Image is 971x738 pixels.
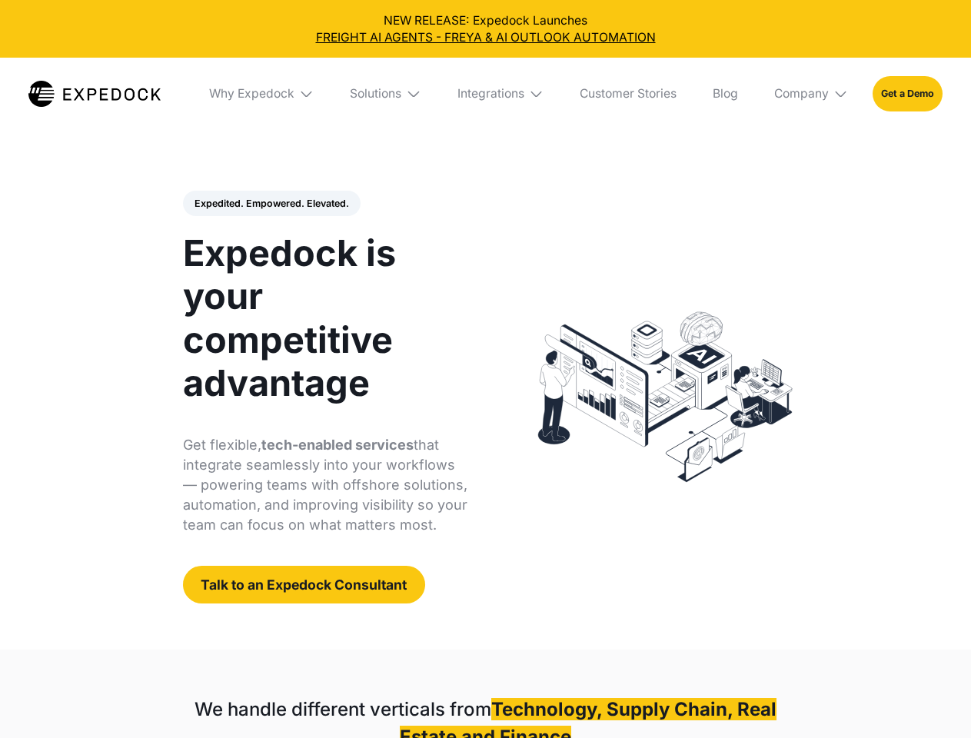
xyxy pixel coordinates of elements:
h1: Expedock is your competitive advantage [183,231,468,404]
div: Integrations [445,58,556,130]
strong: We handle different verticals from [195,698,491,720]
div: Why Expedock [197,58,326,130]
a: Blog [700,58,750,130]
a: FREIGHT AI AGENTS - FREYA & AI OUTLOOK AUTOMATION [12,29,959,46]
p: Get flexible, that integrate seamlessly into your workflows — powering teams with offshore soluti... [183,435,468,535]
div: Company [762,58,860,130]
div: Integrations [457,86,524,101]
a: Talk to an Expedock Consultant [183,566,425,603]
div: Solutions [338,58,434,130]
div: Solutions [350,86,401,101]
div: Company [774,86,829,101]
div: Why Expedock [209,86,294,101]
a: Customer Stories [567,58,688,130]
div: NEW RELEASE: Expedock Launches [12,12,959,46]
a: Get a Demo [873,76,943,111]
strong: tech-enabled services [261,437,414,453]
